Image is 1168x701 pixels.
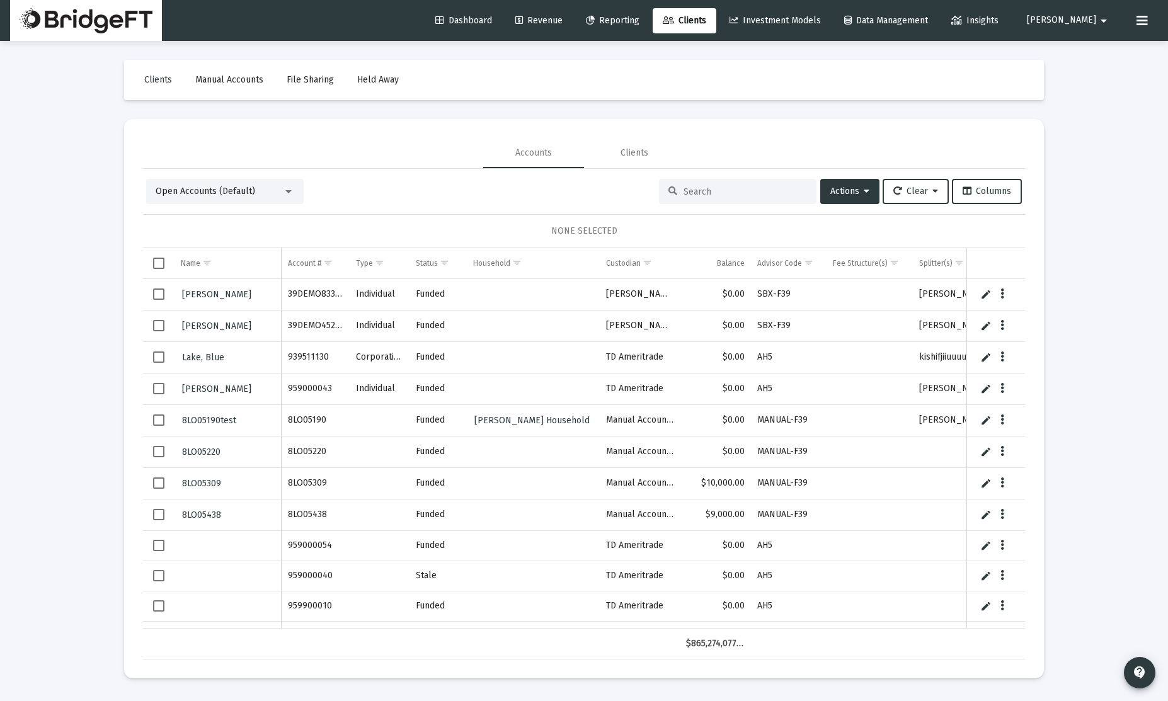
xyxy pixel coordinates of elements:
a: [PERSON_NAME] [181,317,253,335]
div: Funded [416,414,461,426]
span: Dashboard [435,15,492,26]
a: Lake, Blue [181,348,226,367]
td: 959000040 [282,561,349,591]
span: Data Management [844,15,928,26]
span: [PERSON_NAME] [182,289,251,300]
td: TD Ameritrade [600,561,680,591]
div: Name [181,258,200,268]
td: Flat 1000 [827,621,913,651]
a: Held Away [347,67,409,93]
td: $0.00 [680,373,751,404]
a: Edit [980,383,992,394]
a: Edit [980,351,992,363]
span: Show filter options for column 'Splitter(s)' [954,258,964,268]
td: 8LO05190 [282,404,349,436]
td: AH5 [751,561,827,591]
td: $0.00 [680,591,751,621]
div: Funded [416,477,461,489]
span: Clients [144,74,172,85]
span: Held Away [357,74,399,85]
span: Show filter options for column 'Account #' [323,258,333,268]
span: Show filter options for column 'Custodian' [643,258,652,268]
td: 39DEMO45249 [282,310,349,341]
img: Dashboard [20,8,152,33]
td: Column Advisor Code [751,248,827,278]
a: Edit [980,414,992,426]
td: $0.00 [680,561,751,591]
div: NONE SELECTED [153,225,1015,237]
td: $0.00 [680,404,751,436]
td: Column Fee Structure(s) [827,248,913,278]
div: Type [356,258,373,268]
div: Stale [416,569,461,582]
div: Account # [288,258,321,268]
div: Household [473,258,510,268]
td: [PERSON_NAME] [913,404,1113,436]
td: [PERSON_NAME] test : 100 [913,279,1113,311]
div: Funded [416,539,461,552]
span: Clear [893,186,938,197]
td: 8LO05220 [282,436,349,467]
td: Manual Accounts [600,499,680,530]
span: [PERSON_NAME] [1027,15,1096,26]
a: Revenue [505,8,573,33]
td: AH5 [751,621,827,651]
span: 8LO05190test [182,415,236,426]
div: Select row [153,509,164,520]
a: [PERSON_NAME] [181,380,253,398]
span: Show filter options for column 'Fee Structure(s)' [890,258,899,268]
span: Clients [663,15,706,26]
a: File Sharing [277,67,344,93]
div: Accounts [515,147,552,159]
div: Funded [416,319,461,332]
div: Clients [621,147,648,159]
a: Edit [980,570,992,581]
td: Column Account # [282,248,349,278]
a: Investment Models [719,8,831,33]
td: [PERSON_NAME] [600,279,680,311]
button: Actions [820,179,879,204]
div: Select row [153,383,164,394]
td: Column Splitter(s) [913,248,1113,278]
span: 8LO05309 [182,478,221,489]
td: Manual Accounts [600,436,680,467]
a: Edit [980,540,992,551]
td: $0.00 [680,279,751,311]
div: Funded [416,351,461,363]
div: Advisor Code [757,258,802,268]
a: Edit [980,509,992,520]
a: 8LO05220 [181,443,222,461]
span: Show filter options for column 'Type' [375,258,384,268]
div: Funded [416,600,461,612]
div: Funded [416,445,461,458]
td: TD Ameritrade [600,341,680,373]
td: $0.00 [680,436,751,467]
td: AH5 [751,341,827,373]
div: Balance [717,258,745,268]
div: Custodian [606,258,641,268]
td: Column Status [409,248,467,278]
td: 8LO05309 [282,467,349,499]
td: [PERSON_NAME], [PERSON_NAME] test : 100 [913,373,1113,404]
td: SBX-F39 [751,279,827,311]
td: 8LO05438 [282,499,349,530]
td: TD Ameritrade [600,621,680,651]
td: TD Ameritrade [600,530,680,561]
a: Clients [653,8,716,33]
td: MANUAL-F39 [751,404,827,436]
a: Insights [941,8,1009,33]
a: Edit [980,600,992,612]
a: Data Management [834,8,938,33]
div: Funded [416,382,461,395]
span: File Sharing [287,74,334,85]
input: Search [684,186,807,197]
div: Splitter(s) [919,258,953,268]
span: [PERSON_NAME] Household [474,415,590,426]
a: 8LO05438 [181,506,222,524]
td: 959000043 [282,373,349,404]
div: Select all [153,258,164,269]
span: Open Accounts (Default) [156,186,255,197]
td: Column Balance [680,248,751,278]
div: Select row [153,351,164,363]
td: $0.00 [680,310,751,341]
